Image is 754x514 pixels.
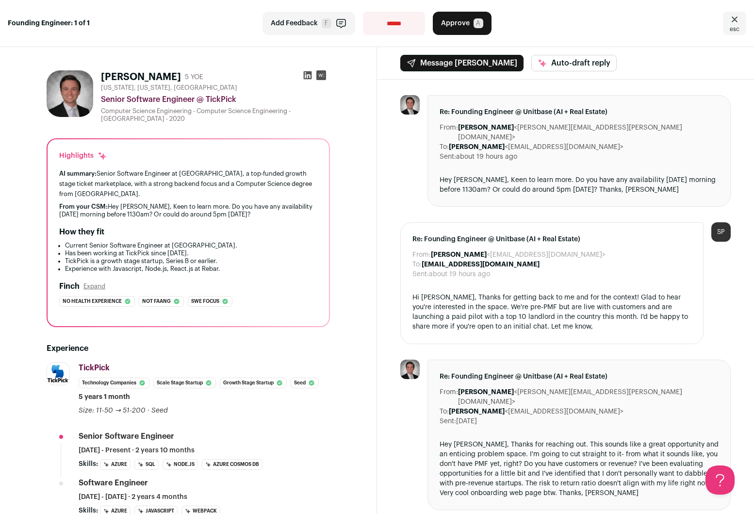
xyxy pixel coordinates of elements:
dd: <[PERSON_NAME][EMAIL_ADDRESS][PERSON_NAME][DOMAIN_NAME]> [458,123,719,142]
dd: about 19 hours ago [429,269,490,279]
div: Hey [PERSON_NAME], Thanks for reaching out. This sounds like a great opportunity and an enticing ... [440,440,719,498]
span: AI summary: [59,170,97,177]
span: Re: Founding Engineer @ Unitbase (AI + Real Estate) [412,234,691,244]
span: Swe focus [191,297,219,306]
dd: about 19 hours ago [456,152,517,162]
div: 5 YOE [185,72,203,82]
span: F [322,18,331,28]
div: SP [711,222,731,242]
div: Hey [PERSON_NAME], Keen to learn more. Do you have any availability [DATE] morning before 1130am?... [440,175,719,195]
dt: Sent: [440,152,456,162]
li: Seed [291,378,319,388]
span: Size: 11-50 → 51-200 [79,407,146,414]
li: Experience with Javascript, Node.js, React.js at Rebar. [65,265,317,273]
strong: Founding Engineer: 1 of 1 [8,18,90,28]
span: Re: Founding Engineer @ Unitbase (AI + Real Estate) [440,107,719,117]
dt: To: [412,260,422,269]
button: Auto-draft reply [531,55,617,71]
div: Hi [PERSON_NAME], Thanks for getting back to me and for the context! Glad to hear you're interest... [412,293,691,332]
dt: From: [440,387,458,407]
dt: To: [440,407,449,416]
li: SQL [134,459,159,470]
dd: <[EMAIL_ADDRESS][DOMAIN_NAME]> [431,250,606,260]
button: Add Feedback F [262,12,355,35]
dt: From: [412,250,431,260]
li: Growth Stage Startup [220,378,287,388]
li: Scale Stage Startup [153,378,216,388]
dt: From: [440,123,458,142]
span: esc [730,25,739,33]
li: Azure Cosmos DB [202,459,262,470]
span: A [474,18,483,28]
dt: To: [440,142,449,152]
img: 6bfc1cc415342d25aeac9c1e58f25e29d9ca08c9c94df2e7ff81cc7a64ce8ec4 [47,70,93,117]
span: TickPick [79,364,110,372]
dt: Sent: [440,416,456,426]
span: From your CSM: [59,203,108,210]
button: Approve A [433,12,492,35]
span: Skills: [79,459,98,469]
button: Expand [83,282,105,290]
img: 6bfc1cc415342d25aeac9c1e58f25e29d9ca08c9c94df2e7ff81cc7a64ce8ec4 [400,360,420,379]
a: Close [723,12,746,35]
b: [PERSON_NAME] [458,389,514,396]
b: [PERSON_NAME] [431,251,487,258]
h1: [PERSON_NAME] [101,70,181,84]
li: Technology Companies [79,378,149,388]
div: Hey [PERSON_NAME], Keen to learn more. Do you have any availability [DATE] morning before 1130am?... [59,203,317,218]
dd: [DATE] [456,416,477,426]
span: · [148,406,149,415]
div: Senior Software Engineer at [GEOGRAPHIC_DATA], a top-funded growth stage ticket marketplace, with... [59,168,317,199]
b: [PERSON_NAME] [449,144,505,150]
img: 6bfc1cc415342d25aeac9c1e58f25e29d9ca08c9c94df2e7ff81cc7a64ce8ec4 [400,95,420,115]
li: TickPick is a growth stage startup, Series B or earlier. [65,257,317,265]
b: [EMAIL_ADDRESS][DOMAIN_NAME] [422,261,540,268]
b: [PERSON_NAME] [449,408,505,415]
h2: Experience [47,343,330,354]
img: 52ae7076202495ee433a5cc8bb31b5656d429d50b0294957dedd4cc3042aff60.jpg [47,365,69,382]
h2: How they fit [59,226,104,238]
span: Approve [441,18,470,28]
span: [US_STATE], [US_STATE], [GEOGRAPHIC_DATA] [101,84,237,92]
div: Senior Software Engineer @ TickPick [101,94,330,105]
li: Node.js [163,459,198,470]
dd: <[EMAIL_ADDRESS][DOMAIN_NAME]> [449,407,623,416]
button: Message [PERSON_NAME] [400,55,524,71]
span: No health experience [63,297,122,306]
dd: <[EMAIL_ADDRESS][DOMAIN_NAME]> [449,142,623,152]
dt: Sent: [412,269,429,279]
h2: Finch [59,281,80,292]
span: Not faang [142,297,171,306]
span: Seed [151,407,168,414]
span: Re: Founding Engineer @ Unitbase (AI + Real Estate) [440,372,719,381]
div: Highlights [59,151,107,161]
div: Senior Software Engineer [79,431,174,442]
div: Computer Science Engineering - Computer Science Engineering - [GEOGRAPHIC_DATA] - 2020 [101,107,330,123]
dd: <[PERSON_NAME][EMAIL_ADDRESS][PERSON_NAME][DOMAIN_NAME]> [458,387,719,407]
span: [DATE] - Present · 2 years 10 months [79,446,195,455]
li: Azure [100,459,131,470]
div: Software Engineer [79,478,148,488]
iframe: Help Scout Beacon - Open [705,465,735,495]
span: [DATE] - [DATE] · 2 years 4 months [79,492,187,502]
span: Add Feedback [271,18,318,28]
li: Has been working at TickPick since [DATE]. [65,249,317,257]
li: Current Senior Software Engineer at [GEOGRAPHIC_DATA]. [65,242,317,249]
span: 5 years 1 month [79,392,130,402]
b: [PERSON_NAME] [458,124,514,131]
